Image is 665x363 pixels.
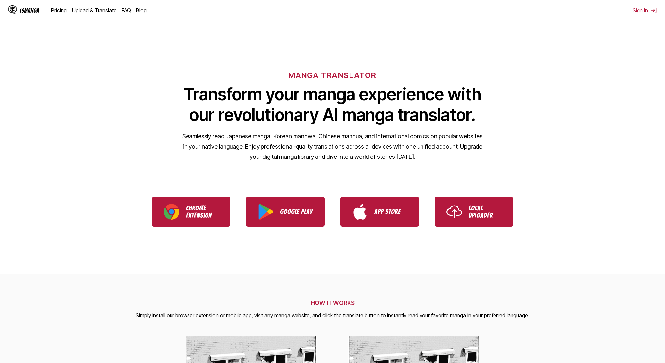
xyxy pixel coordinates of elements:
p: Local Uploader [469,205,501,219]
a: Blog [136,7,147,14]
img: App Store logo [352,204,368,220]
div: IsManga [20,8,39,14]
p: Google Play [280,208,313,215]
p: Seamlessly read Japanese manga, Korean manhwa, Chinese manhua, and international comics on popula... [182,131,483,162]
h1: Transform your manga experience with our revolutionary AI manga translator. [182,84,483,125]
a: Upload & Translate [72,7,117,14]
a: Download IsManga Chrome Extension [152,197,230,227]
h2: HOW IT WORKS [136,299,529,306]
a: Download IsManga from Google Play [246,197,325,227]
a: Download IsManga from App Store [340,197,419,227]
img: IsManga Logo [8,5,17,14]
a: IsManga LogoIsManga [8,5,51,16]
p: App Store [374,208,407,215]
a: Pricing [51,7,67,14]
img: Chrome logo [164,204,179,220]
p: Chrome Extension [186,205,219,219]
h6: MANGA TRANSLATOR [288,71,376,80]
button: Sign In [633,7,657,14]
img: Upload icon [446,204,462,220]
img: Sign out [651,7,657,14]
a: Use IsManga Local Uploader [435,197,513,227]
p: Simply install our browser extension or mobile app, visit any manga website, and click the transl... [136,311,529,320]
a: FAQ [122,7,131,14]
img: Google Play logo [258,204,274,220]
